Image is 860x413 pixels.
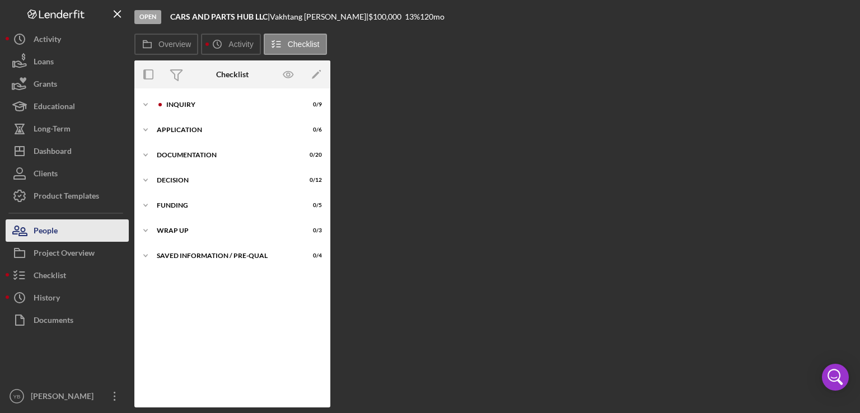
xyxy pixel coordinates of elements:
text: YB [13,393,21,400]
div: Wrap up [157,227,294,234]
button: Educational [6,95,129,118]
div: Vakhtang [PERSON_NAME] | [270,12,368,21]
div: 0 / 3 [302,227,322,234]
button: People [6,219,129,242]
div: Long-Term [34,118,71,143]
div: People [34,219,58,245]
div: Grants [34,73,57,98]
button: YB[PERSON_NAME] [6,385,129,407]
button: Loans [6,50,129,73]
div: Decision [157,177,294,184]
div: Activity [34,28,61,53]
div: Product Templates [34,185,99,210]
button: Long-Term [6,118,129,140]
div: Application [157,126,294,133]
label: Activity [228,40,253,49]
div: Educational [34,95,75,120]
div: 0 / 9 [302,101,322,108]
button: Activity [6,28,129,50]
div: 0 / 4 [302,252,322,259]
span: $100,000 [368,12,401,21]
div: 120 mo [420,12,445,21]
div: Checklist [34,264,66,289]
label: Overview [158,40,191,49]
div: Project Overview [34,242,95,267]
div: Documents [34,309,73,334]
button: Clients [6,162,129,185]
div: Loans [34,50,54,76]
div: | [170,12,270,21]
button: Activity [201,34,260,55]
div: 0 / 5 [302,202,322,209]
div: [PERSON_NAME] [28,385,101,410]
div: Documentation [157,152,294,158]
button: Grants [6,73,129,95]
b: CARS AND PARTS HUB LLC [170,12,268,21]
div: History [34,287,60,312]
button: Product Templates [6,185,129,207]
div: 0 / 6 [302,126,322,133]
button: Project Overview [6,242,129,264]
button: Dashboard [6,140,129,162]
div: 0 / 20 [302,152,322,158]
div: Open [134,10,161,24]
button: Overview [134,34,198,55]
div: Saved Information / Pre-Qual [157,252,294,259]
div: Dashboard [34,140,72,165]
button: History [6,287,129,309]
div: 13 % [405,12,420,21]
div: Checklist [216,70,249,79]
div: 0 / 12 [302,177,322,184]
div: Funding [157,202,294,209]
div: Open Intercom Messenger [822,364,849,391]
div: Inquiry [166,101,294,108]
div: Clients [34,162,58,187]
button: Checklist [264,34,327,55]
label: Checklist [288,40,320,49]
button: Documents [6,309,129,331]
button: Checklist [6,264,129,287]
